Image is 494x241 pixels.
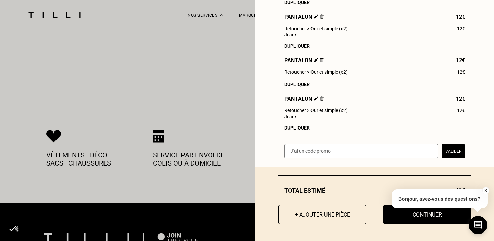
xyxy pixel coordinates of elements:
[284,69,348,75] span: Retoucher > Ourlet simple (x2)
[320,14,324,19] img: Supprimer
[284,114,297,119] span: Jeans
[314,96,318,101] img: Éditer
[314,14,318,19] img: Éditer
[457,108,465,113] span: 12€
[284,108,348,113] span: Retoucher > Ourlet simple (x2)
[278,187,471,194] div: Total estimé
[284,43,465,49] div: Dupliquer
[320,58,324,62] img: Supprimer
[284,144,438,158] input: J‘ai un code promo
[284,82,465,87] div: Dupliquer
[442,144,465,158] button: Valider
[284,14,324,20] span: Pantalon
[284,96,324,102] span: Pantalon
[284,125,465,131] div: Dupliquer
[456,96,465,102] span: 12€
[456,57,465,64] span: 12€
[392,189,488,208] p: Bonjour, avez-vous des questions?
[457,26,465,31] span: 12€
[457,69,465,75] span: 12€
[383,205,471,224] button: Continuer
[320,96,324,101] img: Supprimer
[278,205,366,224] button: + Ajouter une pièce
[482,187,489,194] button: X
[314,58,318,62] img: Éditer
[284,57,324,64] span: Pantalon
[284,32,297,37] span: Jeans
[284,26,348,31] span: Retoucher > Ourlet simple (x2)
[456,14,465,20] span: 12€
